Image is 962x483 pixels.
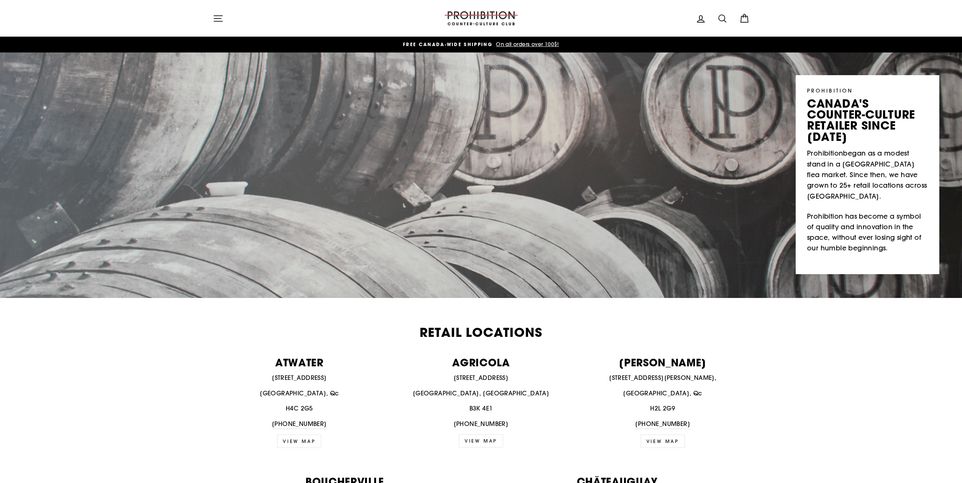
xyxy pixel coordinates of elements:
p: Prohibition has become a symbol of quality and innovation in the space, without ever losing sight... [807,211,928,254]
a: [PHONE_NUMBER] [272,419,327,429]
p: [PHONE_NUMBER] [394,419,568,429]
p: H2L 2G9 [576,404,750,414]
span: On all orders over 100$! [494,41,559,48]
p: H4C 2G5 [213,404,386,414]
p: [GEOGRAPHIC_DATA], Qc [576,389,750,398]
a: Prohibition [807,148,843,159]
p: [GEOGRAPHIC_DATA], Qc [213,389,386,398]
p: B3K 4E1 [394,404,568,414]
img: PROHIBITION COUNTER-CULTURE CLUB [443,11,519,25]
p: canada's counter-culture retailer since [DATE] [807,98,928,142]
a: [PHONE_NUMBER] [635,419,690,429]
p: [PERSON_NAME] [576,357,750,367]
a: VIEW MAP [459,434,503,448]
p: [STREET_ADDRESS] [394,373,568,383]
p: [GEOGRAPHIC_DATA], [GEOGRAPHIC_DATA] [394,389,568,398]
p: [STREET_ADDRESS][PERSON_NAME], [576,373,750,383]
a: FREE CANADA-WIDE SHIPPING On all orders over 100$! [215,40,748,49]
h2: Retail Locations [213,326,750,339]
span: FREE CANADA-WIDE SHIPPING [403,41,493,48]
p: AGRICOLA [394,357,568,367]
p: PROHIBITION [807,86,928,94]
a: view map [641,435,685,448]
p: ATWATER [213,357,386,367]
a: VIEW MAP [277,435,321,448]
p: [STREET_ADDRESS] [213,373,386,383]
p: began as a modest stand in a [GEOGRAPHIC_DATA] flea market. Since then, we have grown to 25+ reta... [807,148,928,202]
